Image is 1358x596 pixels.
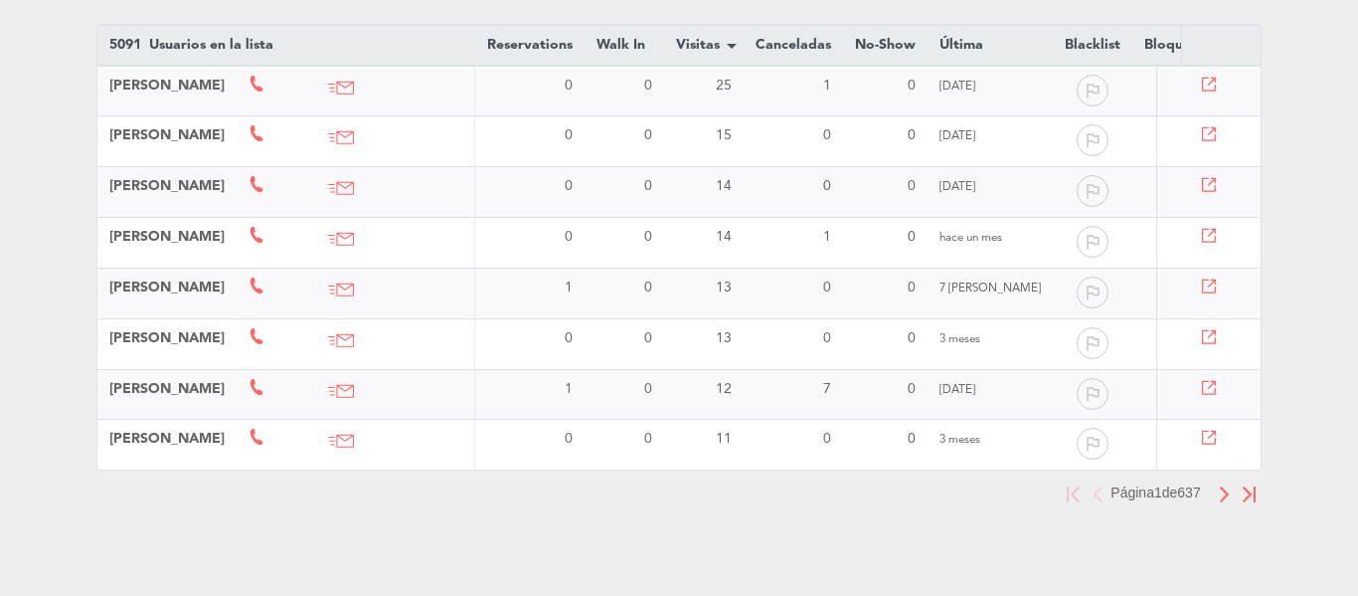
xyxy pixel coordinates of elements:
[908,281,916,295] span: 0
[939,232,1002,244] span: hace un mes
[1077,277,1108,308] i: outlined_flag
[644,432,652,446] span: 0
[823,382,831,396] span: 7
[939,283,1041,295] span: 7 [PERSON_NAME]
[644,281,652,295] span: 0
[939,81,975,93] span: [DATE]
[109,382,225,396] span: [PERSON_NAME]
[109,179,225,193] span: [PERSON_NAME]
[744,25,843,65] th: Canceladas
[565,179,573,193] span: 0
[908,179,916,193] span: 0
[823,432,831,446] span: 0
[716,331,732,345] span: 13
[109,38,141,52] b: 5091
[1177,485,1200,500] span: 637
[908,432,916,446] span: 0
[664,25,744,65] th: Visitas
[565,281,573,295] span: 1
[1077,124,1108,156] i: outlined_flag
[644,179,652,193] span: 0
[823,281,831,295] span: 0
[1092,487,1104,502] img: prev.png
[109,79,225,93] span: [PERSON_NAME]
[716,230,732,244] span: 14
[908,382,916,396] span: 0
[565,382,573,396] span: 1
[1061,485,1262,500] pagination-template: Página de
[716,432,732,446] span: 11
[939,130,975,142] span: [DATE]
[644,230,652,244] span: 0
[716,281,732,295] span: 13
[644,128,652,142] span: 0
[908,128,916,142] span: 0
[823,128,831,142] span: 0
[716,79,732,93] span: 25
[716,128,732,142] span: 15
[1218,487,1231,502] img: next.png
[823,331,831,345] span: 0
[908,79,916,93] span: 0
[109,128,225,142] span: [PERSON_NAME]
[1077,378,1108,410] i: outlined_flag
[939,333,980,345] span: 3 meses
[565,230,573,244] span: 0
[1067,487,1080,502] img: first.png
[716,382,732,396] span: 12
[823,230,831,244] span: 1
[585,25,664,65] th: Walk In
[1243,487,1256,502] img: last.png
[1053,25,1132,65] th: Blacklist
[908,331,916,345] span: 0
[939,384,975,396] span: [DATE]
[843,25,928,65] th: No-Show
[149,38,273,52] span: Usuarios en la lista
[1077,75,1108,106] i: outlined_flag
[565,331,573,345] span: 0
[823,179,831,193] span: 0
[939,181,975,193] span: [DATE]
[716,179,732,193] span: 14
[720,34,744,58] i: arrow_drop_down
[1132,25,1229,65] th: Bloqueado
[939,434,980,446] span: 3 meses
[565,432,573,446] span: 0
[928,25,1053,65] th: Última
[109,432,225,446] span: [PERSON_NAME]
[644,382,652,396] span: 0
[908,230,916,244] span: 0
[565,79,573,93] span: 0
[1154,485,1162,500] span: 1
[644,331,652,345] span: 0
[565,128,573,142] span: 0
[1077,226,1108,258] i: outlined_flag
[109,230,225,244] span: [PERSON_NAME]
[475,25,585,65] th: Reservations
[644,79,652,93] span: 0
[1077,327,1108,359] i: outlined_flag
[1077,175,1108,207] i: outlined_flag
[109,331,225,345] span: [PERSON_NAME]
[109,281,225,295] span: [PERSON_NAME]
[823,79,831,93] span: 1
[1077,428,1108,460] i: outlined_flag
